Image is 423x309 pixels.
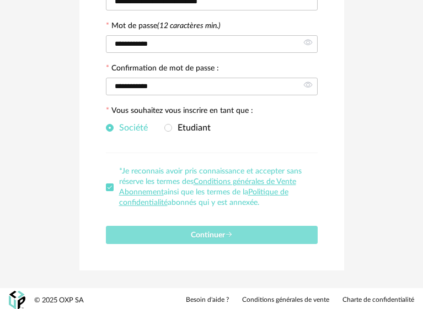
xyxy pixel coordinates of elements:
[157,22,221,30] i: (12 caractères min.)
[114,123,148,132] span: Société
[342,296,414,305] a: Charte de confidentialité
[34,296,84,305] div: © 2025 OXP SA
[106,64,219,74] label: Confirmation de mot de passe :
[172,123,211,132] span: Etudiant
[242,296,329,305] a: Conditions générales de vente
[111,22,221,30] label: Mot de passe
[119,167,302,207] span: *Je reconnais avoir pris connaissance et accepter sans réserve les termes des ainsi que les terme...
[106,226,318,244] button: Continuer
[191,231,233,239] span: Continuer
[106,107,253,117] label: Vous souhaitez vous inscrire en tant que :
[119,178,296,196] a: Conditions générales de Vente Abonnement
[119,188,288,207] a: Politique de confidentialité
[186,296,229,305] a: Besoin d'aide ?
